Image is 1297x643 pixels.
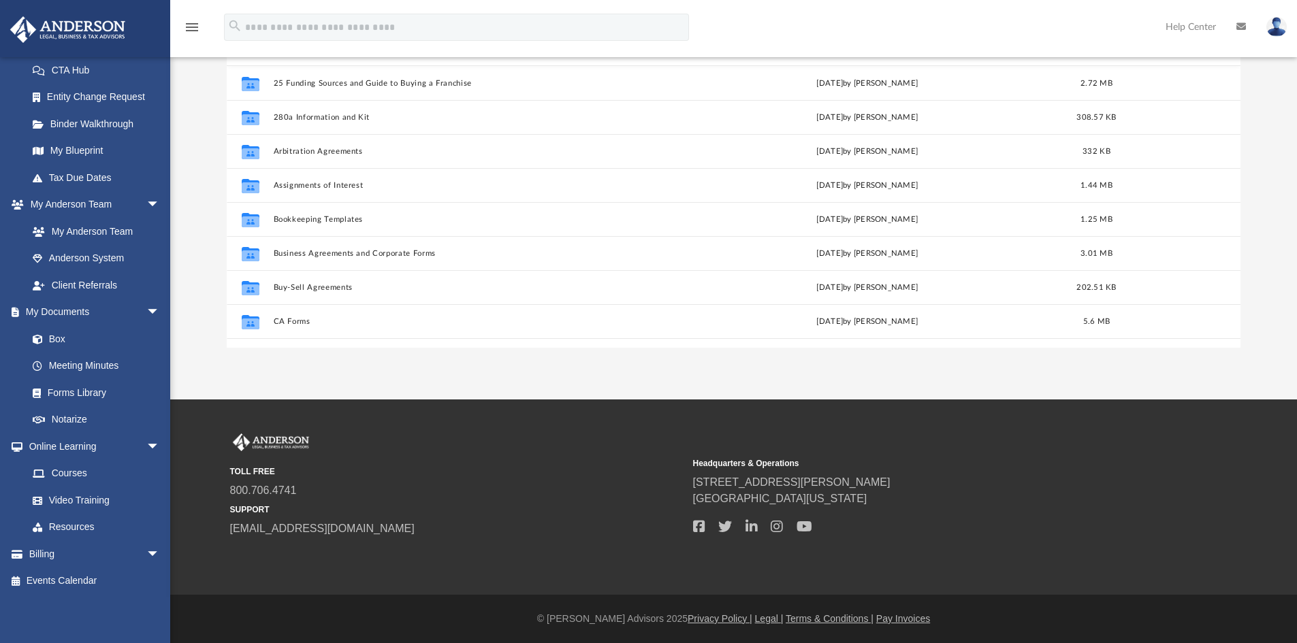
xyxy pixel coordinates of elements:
a: My Anderson Teamarrow_drop_down [10,191,174,218]
button: Buy-Sell Agreements [273,283,665,292]
a: [EMAIL_ADDRESS][DOMAIN_NAME] [230,523,415,534]
img: User Pic [1266,17,1287,37]
a: Anderson System [19,245,174,272]
div: [DATE] by [PERSON_NAME] [671,179,1063,191]
a: 800.706.4741 [230,484,297,496]
small: TOLL FREE [230,465,684,478]
a: Terms & Conditions | [786,613,874,624]
img: Anderson Advisors Platinum Portal [6,16,129,43]
i: search [227,18,242,33]
span: 202.51 KB [1076,283,1116,291]
a: Meeting Minutes [19,352,174,380]
span: 1.25 MB [1080,215,1112,222]
button: Assignments of Interest [273,181,665,190]
a: Forms Library [19,379,167,406]
a: Legal | [755,613,784,624]
a: Courses [19,460,174,487]
a: Tax Due Dates [19,164,180,191]
a: [STREET_ADDRESS][PERSON_NAME] [693,476,891,488]
a: My Documentsarrow_drop_down [10,299,174,326]
a: [GEOGRAPHIC_DATA][US_STATE] [693,493,867,504]
button: 25 Funding Sources and Guide to Buying a Franchise [273,79,665,88]
button: Business Agreements and Corporate Forms [273,249,665,258]
a: Notarize [19,406,174,433]
span: 332 KB [1083,147,1110,154]
div: [DATE] by [PERSON_NAME] [671,77,1063,89]
span: 3.01 MB [1080,249,1112,257]
a: Resources [19,514,174,541]
i: menu [184,19,200,35]
div: [DATE] by [PERSON_NAME] [671,247,1063,259]
small: SUPPORT [230,504,684,516]
a: Box [19,325,167,352]
span: 2.72 MB [1080,79,1112,86]
div: grid [227,66,1241,348]
button: CA Forms [273,317,665,326]
a: Online Learningarrow_drop_down [10,433,174,460]
div: © [PERSON_NAME] Advisors 2025 [170,612,1297,626]
div: [DATE] by [PERSON_NAME] [671,111,1063,123]
span: arrow_drop_down [146,299,174,327]
a: Pay Invoices [876,613,930,624]
div: [DATE] by [PERSON_NAME] [671,315,1063,327]
button: Bookkeeping Templates [273,215,665,224]
button: 280a Information and Kit [273,113,665,122]
button: Arbitration Agreements [273,147,665,156]
span: arrow_drop_down [146,191,174,219]
a: Privacy Policy | [688,613,752,624]
span: 5.6 MB [1083,317,1110,325]
a: Billingarrow_drop_down [10,540,180,567]
span: arrow_drop_down [146,540,174,568]
div: [DATE] by [PERSON_NAME] [671,145,1063,157]
a: Binder Walkthrough [19,110,180,137]
span: 308.57 KB [1076,113,1116,120]
a: Entity Change Request [19,84,180,111]
span: 1.44 MB [1080,181,1112,188]
small: Headquarters & Operations [693,457,1147,469]
a: Events Calendar [10,567,180,595]
a: My Anderson Team [19,218,167,245]
a: Client Referrals [19,271,174,299]
span: arrow_drop_down [146,433,174,461]
div: [DATE] by [PERSON_NAME] [671,213,1063,225]
a: Video Training [19,487,167,514]
div: [DATE] by [PERSON_NAME] [671,281,1063,293]
a: My Blueprint [19,137,174,165]
a: menu [184,26,200,35]
a: CTA Hub [19,56,180,84]
img: Anderson Advisors Platinum Portal [230,433,312,451]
